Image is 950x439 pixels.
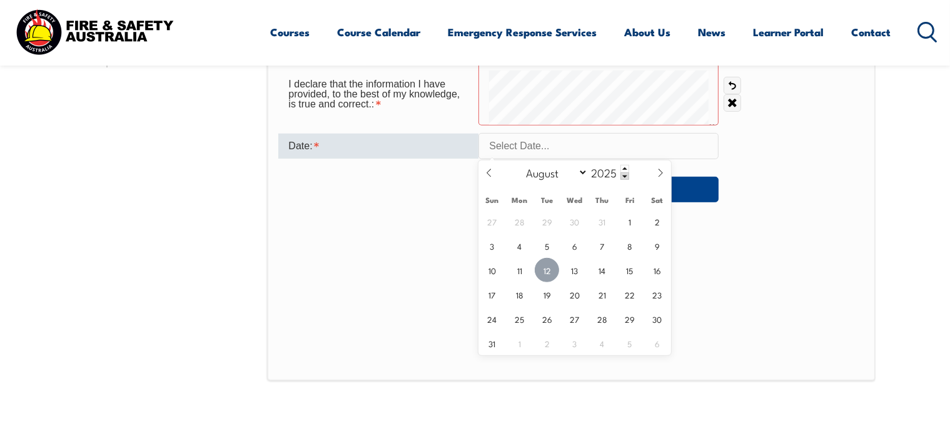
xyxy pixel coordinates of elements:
[448,16,597,49] a: Emergency Response Services
[645,331,669,355] span: September 6, 2025
[625,16,671,49] a: About Us
[533,196,561,204] span: Tue
[645,258,669,282] span: August 16, 2025
[535,331,559,355] span: September 2, 2025
[480,331,504,355] span: August 31, 2025
[535,282,559,307] span: August 19, 2025
[507,234,532,258] span: August 4, 2025
[590,282,614,307] span: August 21, 2025
[561,196,589,204] span: Wed
[645,307,669,331] span: August 30, 2025
[562,209,587,234] span: July 30, 2025
[480,234,504,258] span: August 3, 2025
[562,307,587,331] span: August 27, 2025
[535,234,559,258] span: August 5, 2025
[617,307,642,331] span: August 29, 2025
[271,16,310,49] a: Courses
[480,258,504,282] span: August 10, 2025
[507,307,532,331] span: August 25, 2025
[562,234,587,258] span: August 6, 2025
[590,258,614,282] span: August 14, 2025
[535,307,559,331] span: August 26, 2025
[278,134,478,159] div: Date is required.
[535,258,559,282] span: August 12, 2025
[478,196,506,204] span: Sun
[617,209,642,234] span: August 1, 2025
[535,209,559,234] span: July 29, 2025
[590,331,614,355] span: September 4, 2025
[724,77,741,94] a: Undo
[562,282,587,307] span: August 20, 2025
[588,165,629,180] input: Year
[645,234,669,258] span: August 9, 2025
[562,331,587,355] span: September 3, 2025
[617,258,642,282] span: August 15, 2025
[645,209,669,234] span: August 2, 2025
[617,331,642,355] span: September 5, 2025
[724,94,741,112] a: Clear
[590,234,614,258] span: August 7, 2025
[507,209,532,234] span: July 28, 2025
[478,133,719,159] input: Select Date...
[616,196,644,204] span: Fri
[754,16,824,49] a: Learner Portal
[645,282,669,307] span: August 23, 2025
[480,209,504,234] span: July 27, 2025
[507,258,532,282] span: August 11, 2025
[644,196,671,204] span: Sat
[590,307,614,331] span: August 28, 2025
[480,307,504,331] span: August 24, 2025
[590,209,614,234] span: July 31, 2025
[507,282,532,307] span: August 18, 2025
[617,234,642,258] span: August 8, 2025
[338,16,421,49] a: Course Calendar
[562,258,587,282] span: August 13, 2025
[480,282,504,307] span: August 17, 2025
[520,164,589,180] select: Month
[278,72,478,116] div: I declare that the information I have provided, to the best of my knowledge, is true and correct....
[589,196,616,204] span: Thu
[506,196,533,204] span: Mon
[699,16,726,49] a: News
[852,16,891,49] a: Contact
[617,282,642,307] span: August 22, 2025
[507,331,532,355] span: September 1, 2025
